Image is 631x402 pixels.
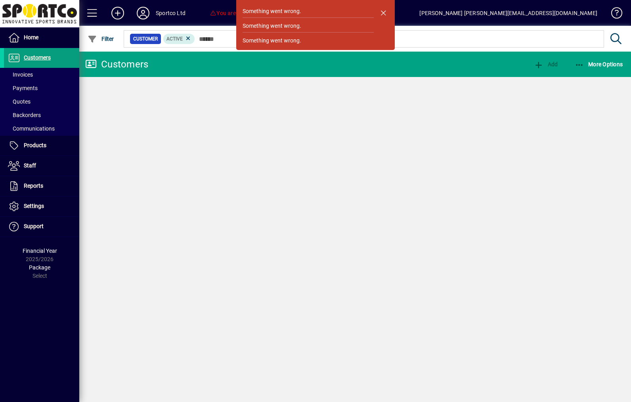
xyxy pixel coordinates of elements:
[532,57,560,71] button: Add
[4,108,79,122] a: Backorders
[573,57,625,71] button: More Options
[8,85,38,91] span: Payments
[24,54,51,61] span: Customers
[88,36,114,42] span: Filter
[8,71,33,78] span: Invoices
[8,112,41,118] span: Backorders
[4,28,79,48] a: Home
[24,223,44,229] span: Support
[105,6,130,20] button: Add
[4,196,79,216] a: Settings
[4,156,79,176] a: Staff
[130,6,156,20] button: Profile
[24,34,38,40] span: Home
[605,2,621,27] a: Knowledge Base
[24,203,44,209] span: Settings
[4,176,79,196] a: Reports
[4,68,79,81] a: Invoices
[85,58,148,71] div: Customers
[8,125,55,132] span: Communications
[133,35,158,43] span: Customer
[29,264,50,271] span: Package
[24,162,36,169] span: Staff
[8,98,31,105] span: Quotes
[24,142,46,148] span: Products
[4,217,79,237] a: Support
[419,7,597,19] div: [PERSON_NAME] [PERSON_NAME][EMAIL_ADDRESS][DOMAIN_NAME]
[166,36,183,42] span: Active
[210,10,395,16] span: You are using an unsupported browser. We suggest Chrome, or Firefox.
[4,95,79,108] a: Quotes
[86,32,116,46] button: Filter
[4,122,79,135] a: Communications
[575,61,623,67] span: More Options
[163,34,195,44] mat-chip: Activation Status: Active
[4,81,79,95] a: Payments
[534,61,558,67] span: Add
[4,136,79,156] a: Products
[24,183,43,189] span: Reports
[156,7,185,19] div: Sportco Ltd
[23,248,57,254] span: Financial Year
